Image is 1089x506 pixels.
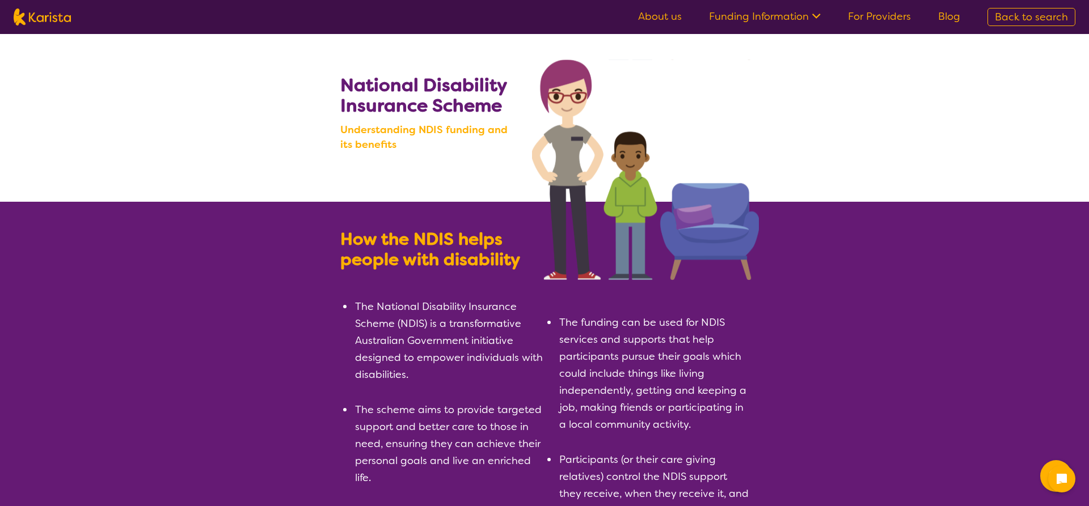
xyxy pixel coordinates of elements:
img: Search NDIS services with Karista [532,59,759,280]
a: Back to search [987,8,1075,26]
li: The scheme aims to provide targeted support and better care to those in need, ensuring they can a... [354,401,544,486]
span: Back to search [995,10,1068,24]
li: The funding can be used for NDIS services and supports that help participants pursue their goals ... [558,314,749,433]
b: National Disability Insurance Scheme [340,73,506,117]
a: Blog [938,10,960,23]
b: How the NDIS helps people with disability [340,228,520,271]
a: About us [638,10,682,23]
a: Funding Information [709,10,821,23]
b: Understanding NDIS funding and its benefits [340,122,521,152]
button: Channel Menu [1040,460,1072,492]
img: Karista logo [14,8,71,25]
a: For Providers [848,10,911,23]
li: The National Disability Insurance Scheme (NDIS) is a transformative Australian Government initiat... [354,298,544,383]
